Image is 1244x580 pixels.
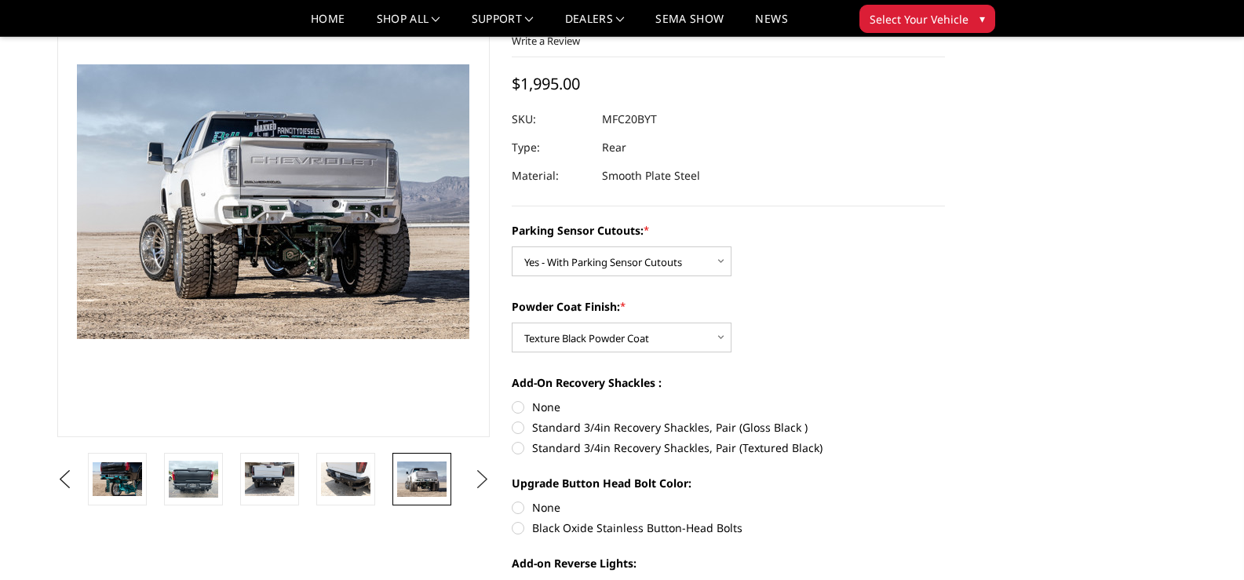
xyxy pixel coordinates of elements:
button: Previous [53,468,77,491]
span: Select Your Vehicle [870,11,969,27]
a: Write a Review [512,34,580,48]
dt: SKU: [512,105,590,133]
dd: Smooth Plate Steel [602,162,700,190]
label: None [512,399,945,415]
button: Select Your Vehicle [859,5,995,33]
img: 2020-2025 Chevrolet / GMC 2500-3500 - Freedom Series - Rear Bumper [93,462,142,495]
label: None [512,499,945,516]
img: 2020-2025 Chevrolet / GMC 2500-3500 - Freedom Series - Rear Bumper [397,461,447,496]
label: Add-On Recovery Shackles : [512,374,945,391]
span: $1,995.00 [512,73,580,94]
label: Add-on Reverse Lights: [512,555,945,571]
label: Standard 3/4in Recovery Shackles, Pair (Gloss Black ) [512,419,945,436]
span: ▾ [980,10,985,27]
label: Parking Sensor Cutouts: [512,222,945,239]
label: Upgrade Button Head Bolt Color: [512,475,945,491]
dd: Rear [602,133,626,162]
a: SEMA Show [655,13,724,36]
img: 2020-2025 Chevrolet / GMC 2500-3500 - Freedom Series - Rear Bumper [169,461,218,498]
label: Black Oxide Stainless Button-Head Bolts [512,520,945,536]
img: 2020-2025 Chevrolet / GMC 2500-3500 - Freedom Series - Rear Bumper [245,462,294,495]
button: Next [470,468,494,491]
a: shop all [377,13,440,36]
dt: Type: [512,133,590,162]
a: News [755,13,787,36]
dd: MFC20BYT [602,105,657,133]
a: Dealers [565,13,625,36]
a: Home [311,13,345,36]
dt: Material: [512,162,590,190]
label: Powder Coat Finish: [512,298,945,315]
label: Standard 3/4in Recovery Shackles, Pair (Textured Black) [512,440,945,456]
img: 2020-2025 Chevrolet / GMC 2500-3500 - Freedom Series - Rear Bumper [321,462,370,495]
a: Support [472,13,534,36]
